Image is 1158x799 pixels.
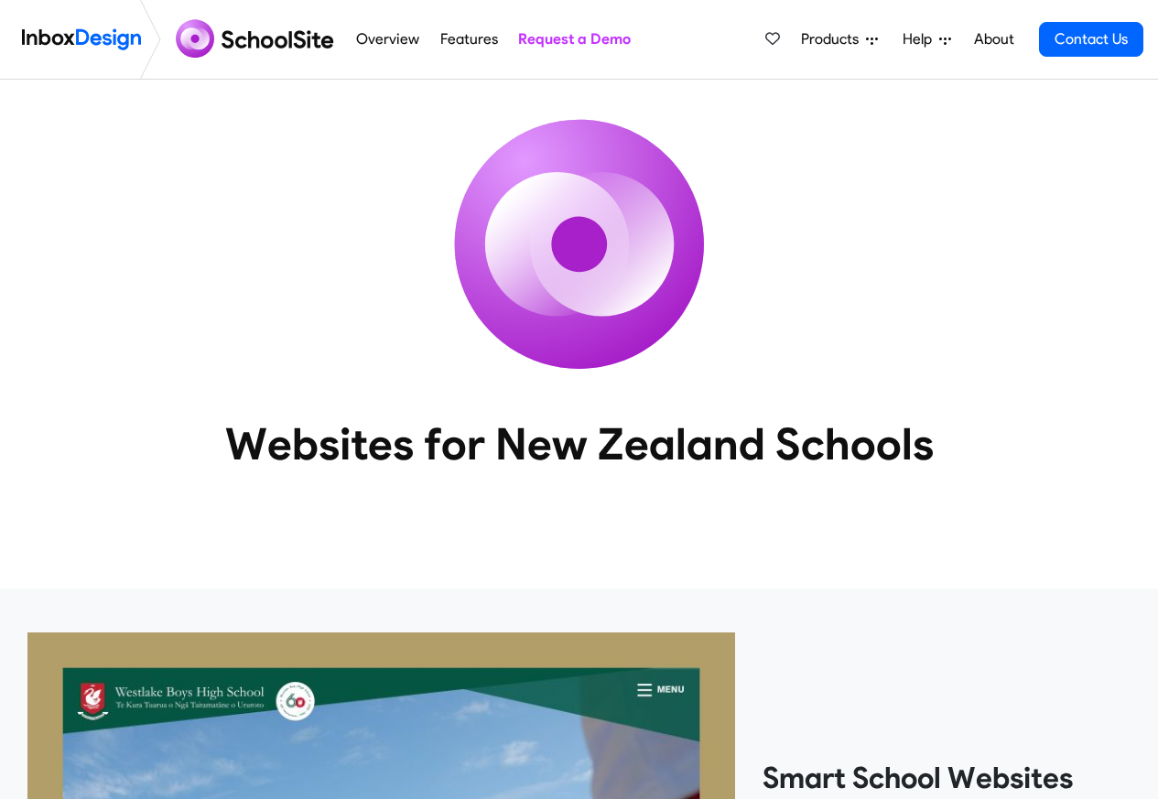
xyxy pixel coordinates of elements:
[903,28,939,50] span: Help
[513,21,635,58] a: Request a Demo
[145,416,1014,471] heading: Websites for New Zealand Schools
[969,21,1019,58] a: About
[352,21,425,58] a: Overview
[415,80,744,409] img: icon_schoolsite.svg
[168,17,346,61] img: schoolsite logo
[763,760,1131,796] heading: Smart School Websites
[435,21,503,58] a: Features
[801,28,866,50] span: Products
[895,21,958,58] a: Help
[1039,22,1143,57] a: Contact Us
[794,21,885,58] a: Products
